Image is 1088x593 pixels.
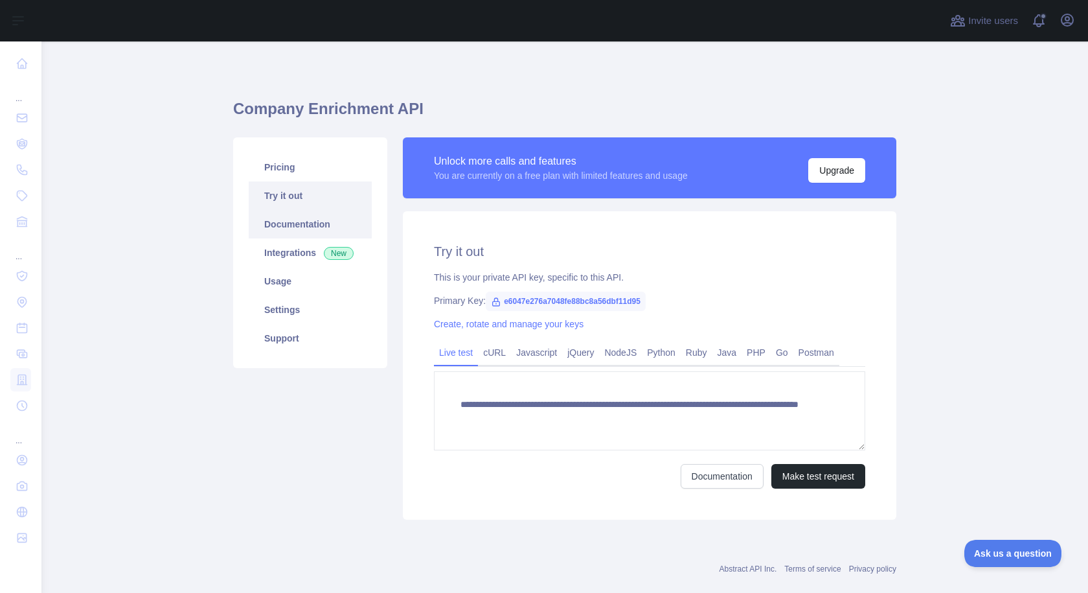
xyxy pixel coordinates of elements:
[478,342,511,363] a: cURL
[771,464,865,489] button: Make test request
[10,420,31,446] div: ...
[10,78,31,104] div: ...
[434,242,865,261] h2: Try it out
[599,342,642,363] a: NodeJS
[947,10,1021,31] button: Invite users
[771,342,793,363] a: Go
[793,342,839,363] a: Postman
[249,267,372,296] a: Usage
[642,342,681,363] a: Python
[681,464,764,489] a: Documentation
[249,153,372,181] a: Pricing
[233,99,896,130] h1: Company Enrichment API
[434,319,584,329] a: Create, rotate and manage your keys
[249,296,372,324] a: Settings
[249,238,372,267] a: Integrations New
[486,292,646,311] span: e6047e276a7048fe88bc8a56dbf11d95
[434,169,688,182] div: You are currently on a free plan with limited features and usage
[681,342,712,363] a: Ruby
[712,342,742,363] a: Java
[964,540,1062,567] iframe: Toggle Customer Support
[249,324,372,353] a: Support
[434,154,688,169] div: Unlock more calls and features
[720,564,777,574] a: Abstract API Inc.
[434,342,478,363] a: Live test
[742,342,771,363] a: PHP
[434,271,865,284] div: This is your private API key, specific to this API.
[968,14,1018,29] span: Invite users
[562,342,599,363] a: jQuery
[849,564,896,574] a: Privacy policy
[784,564,841,574] a: Terms of service
[434,294,865,307] div: Primary Key:
[249,181,372,210] a: Try it out
[808,158,865,183] button: Upgrade
[324,247,354,260] span: New
[10,236,31,262] div: ...
[511,342,562,363] a: Javascript
[249,210,372,238] a: Documentation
